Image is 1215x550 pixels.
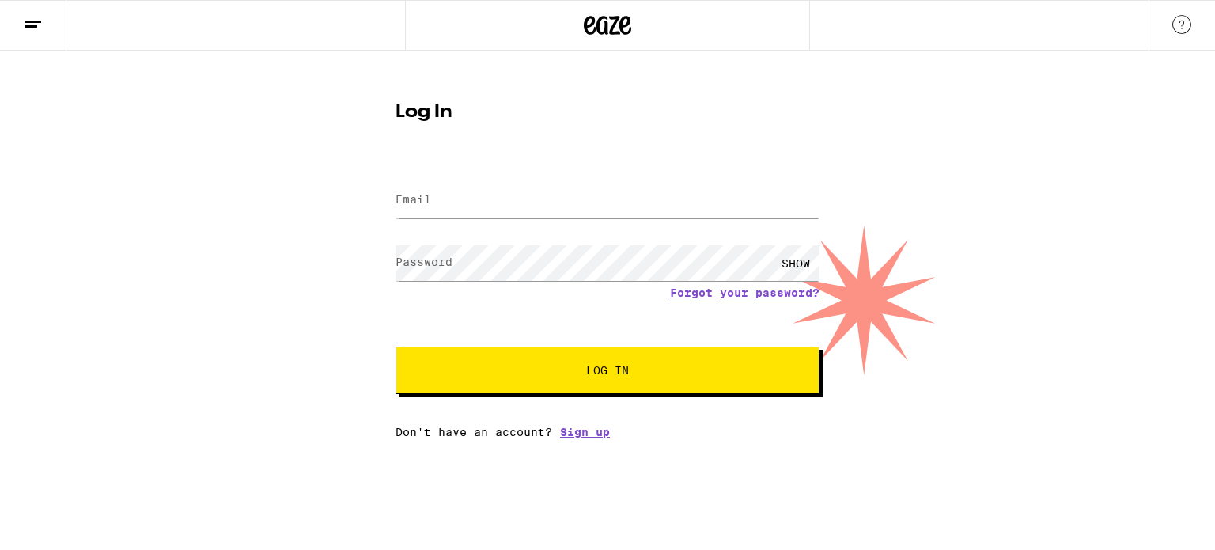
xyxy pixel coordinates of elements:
input: Email [396,183,819,218]
div: Don't have an account? [396,426,819,438]
label: Email [396,193,431,206]
h1: Log In [396,103,819,122]
div: SHOW [772,245,819,281]
a: Sign up [560,426,610,438]
span: Log In [586,365,629,376]
button: Log In [396,347,819,394]
a: Forgot your password? [670,286,819,299]
label: Password [396,256,452,268]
